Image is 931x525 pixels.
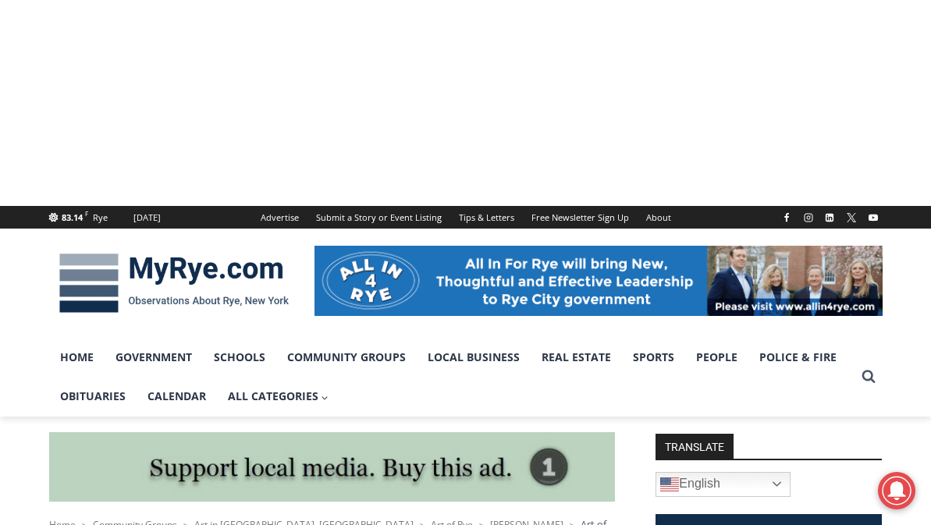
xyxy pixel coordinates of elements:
a: Submit a Story or Event Listing [307,206,450,229]
a: All Categories [217,377,340,416]
a: Real Estate [531,338,622,377]
div: [DATE] [133,211,161,225]
a: Linkedin [820,208,839,227]
nav: Secondary Navigation [252,206,680,229]
a: Tips & Letters [450,206,523,229]
a: Advertise [252,206,307,229]
a: Obituaries [49,377,137,416]
img: en [660,475,679,494]
a: Instagram [799,208,818,227]
img: support local media, buy this ad [49,432,615,502]
div: Rye [93,211,108,225]
a: Calendar [137,377,217,416]
span: All Categories [228,388,329,405]
a: Sports [622,338,685,377]
span: F [85,209,88,218]
a: Facebook [777,208,796,227]
a: X [842,208,861,227]
a: Police & Fire [748,338,847,377]
a: Local Business [417,338,531,377]
a: YouTube [864,208,883,227]
img: All in for Rye [314,246,883,316]
a: Government [105,338,203,377]
strong: TRANSLATE [656,434,734,459]
span: 83.14 [62,211,83,223]
a: Community Groups [276,338,417,377]
a: English [656,472,791,497]
a: About [638,206,680,229]
a: Home [49,338,105,377]
nav: Primary Navigation [49,338,855,417]
img: MyRye.com [49,243,299,324]
a: Free Newsletter Sign Up [523,206,638,229]
a: Schools [203,338,276,377]
button: View Search Form [855,363,883,391]
a: People [685,338,748,377]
